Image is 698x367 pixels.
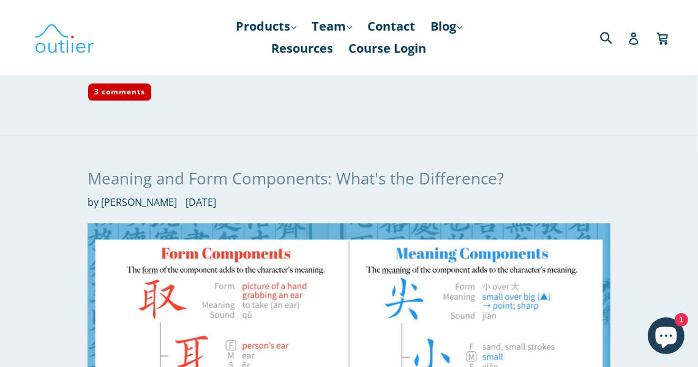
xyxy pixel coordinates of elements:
[266,37,340,59] a: Resources
[34,20,95,55] img: Outlier Linguistics
[361,15,421,37] a: Contact
[597,25,631,50] input: Search
[306,15,358,37] a: Team
[343,37,433,59] a: Course Login
[644,317,688,357] inbox-online-store-chat: Shopify online store chat
[424,15,468,37] a: Blog
[88,195,177,210] span: by [PERSON_NAME]
[186,195,216,209] time: [DATE]
[88,83,152,101] a: 3 comments
[230,15,302,37] a: Products
[88,167,504,189] a: Meaning and Form Components: What's the Difference?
